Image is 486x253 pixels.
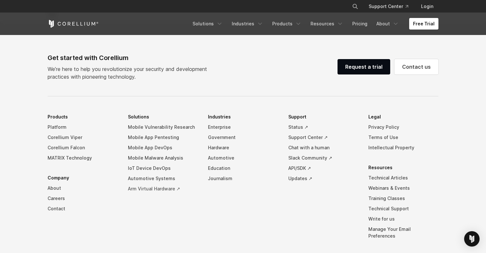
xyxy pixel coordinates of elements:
[189,18,227,30] a: Solutions
[208,163,278,173] a: Education
[128,173,198,184] a: Automotive Systems
[288,122,358,132] a: Status ↗
[368,183,438,193] a: Webinars & Events
[128,153,198,163] a: Mobile Malware Analysis
[208,153,278,163] a: Automotive
[416,1,438,12] a: Login
[368,122,438,132] a: Privacy Policy
[48,153,118,163] a: MATRIX Technology
[464,231,480,247] div: Open Intercom Messenger
[128,132,198,143] a: Mobile App Pentesting
[288,163,358,173] a: API/SDK ↗
[48,204,118,214] a: Contact
[48,193,118,204] a: Careers
[337,59,390,74] a: Request a trial
[368,132,438,143] a: Terms of Use
[368,143,438,153] a: Intellectual Property
[368,214,438,224] a: Write for us
[409,18,438,30] a: Free Trial
[368,204,438,214] a: Technical Support
[48,132,118,143] a: Corellium Viper
[228,18,267,30] a: Industries
[48,183,118,193] a: About
[368,224,438,241] a: Manage Your Email Preferences
[48,143,118,153] a: Corellium Falcon
[394,59,438,74] a: Contact us
[344,1,438,12] div: Navigation Menu
[208,122,278,132] a: Enterprise
[268,18,305,30] a: Products
[349,1,361,12] button: Search
[288,173,358,184] a: Updates ↗
[307,18,347,30] a: Resources
[128,122,198,132] a: Mobile Vulnerability Research
[208,173,278,184] a: Journalism
[288,132,358,143] a: Support Center ↗
[128,184,198,194] a: Arm Virtual Hardware ↗
[189,18,438,30] div: Navigation Menu
[368,193,438,204] a: Training Classes
[48,53,212,63] div: Get started with Corellium
[208,143,278,153] a: Hardware
[48,122,118,132] a: Platform
[48,112,438,251] div: Navigation Menu
[373,18,403,30] a: About
[288,143,358,153] a: Chat with a human
[128,143,198,153] a: Mobile App DevOps
[48,20,99,28] a: Corellium Home
[208,132,278,143] a: Government
[368,173,438,183] a: Technical Articles
[348,18,371,30] a: Pricing
[48,65,212,81] p: We’re here to help you revolutionize your security and development practices with pioneering tech...
[364,1,413,12] a: Support Center
[128,163,198,173] a: IoT Device DevOps
[288,153,358,163] a: Slack Community ↗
